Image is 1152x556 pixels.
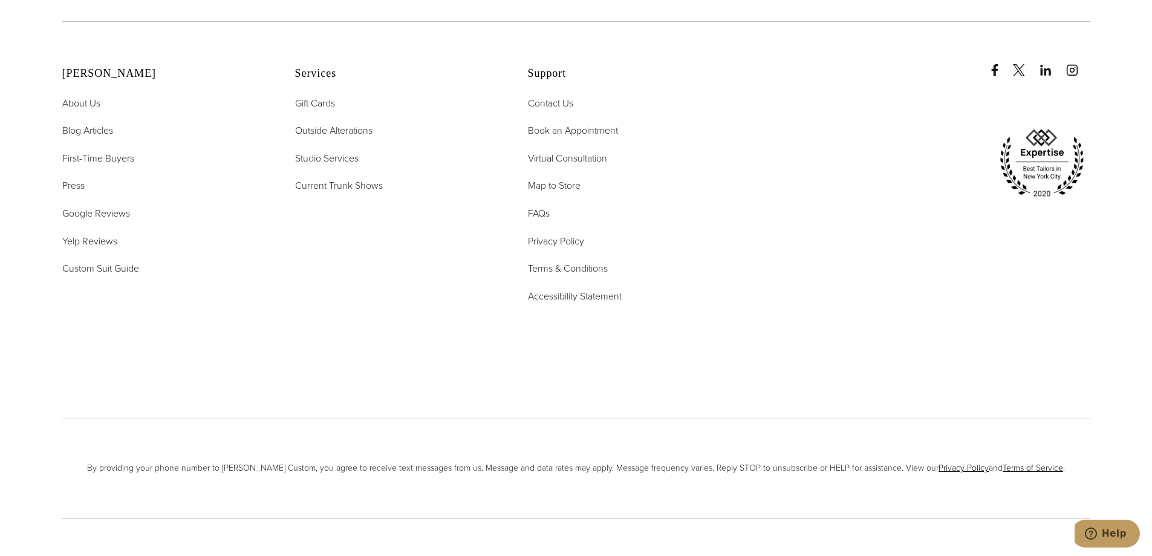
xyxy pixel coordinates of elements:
a: About Us [62,96,100,111]
span: Press [62,178,85,192]
a: Privacy Policy [528,234,584,249]
nav: Services Footer Nav [295,96,498,194]
a: Custom Suit Guide [62,261,139,276]
a: x/twitter [1013,52,1037,76]
a: Gift Cards [295,96,335,111]
span: Privacy Policy [528,234,584,248]
img: expertise, best tailors in new york city 2020 [994,125,1090,202]
a: Blog Articles [62,123,113,139]
span: Current Trunk Shows [295,178,383,192]
span: Map to Store [528,178,581,192]
a: linkedin [1040,52,1064,76]
span: Accessibility Statement [528,289,622,303]
a: First-Time Buyers [62,151,134,166]
a: Studio Services [295,151,359,166]
span: Blog Articles [62,123,113,137]
span: Contact Us [528,96,573,110]
a: Privacy Policy [939,462,989,474]
span: Custom Suit Guide [62,261,139,275]
iframe: Opens a widget where you can chat to one of our agents [1075,520,1140,550]
nav: Alan David Footer Nav [62,96,265,276]
h2: Support [528,67,731,80]
span: Virtual Consultation [528,151,607,165]
a: Press [62,178,85,194]
span: Outside Alterations [295,123,373,137]
span: First-Time Buyers [62,151,134,165]
nav: Support Footer Nav [528,96,731,304]
span: Yelp Reviews [62,234,117,248]
span: Gift Cards [295,96,335,110]
a: Terms & Conditions [528,261,608,276]
span: Google Reviews [62,206,130,220]
a: instagram [1066,52,1090,76]
span: About Us [62,96,100,110]
a: Contact Us [528,96,573,111]
a: Google Reviews [62,206,130,221]
a: FAQs [528,206,550,221]
a: Accessibility Statement [528,289,622,304]
a: Book an Appointment [528,123,618,139]
span: Terms & Conditions [528,261,608,275]
h2: Services [295,67,498,80]
a: Terms of Service [1003,462,1063,474]
span: FAQs [528,206,550,220]
a: Virtual Consultation [528,151,607,166]
a: Outside Alterations [295,123,373,139]
span: Book an Appointment [528,123,618,137]
span: By providing your phone number to [PERSON_NAME] Custom, you agree to receive text messages from u... [62,462,1090,475]
a: Map to Store [528,178,581,194]
h2: [PERSON_NAME] [62,67,265,80]
a: Yelp Reviews [62,234,117,249]
a: Current Trunk Shows [295,178,383,194]
a: Facebook [989,52,1010,76]
span: Studio Services [295,151,359,165]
